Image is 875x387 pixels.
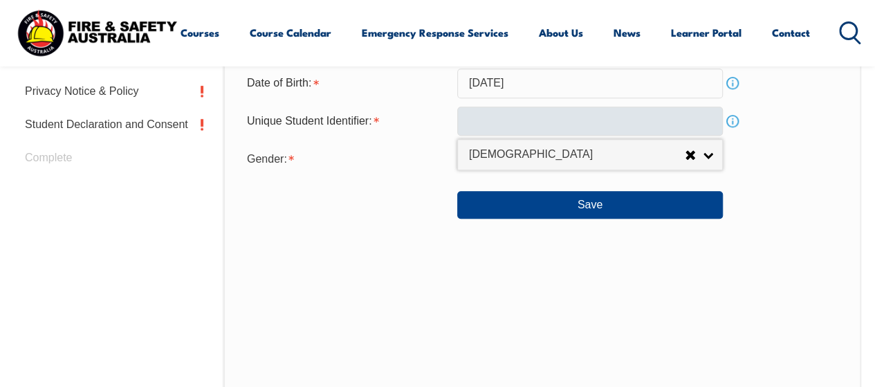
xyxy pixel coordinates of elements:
div: Date of Birth is required. [236,70,457,96]
a: Privacy Notice & Policy [14,75,216,108]
input: Select Date... [457,69,723,98]
button: Save [457,191,723,219]
a: Emergency Response Services [362,16,508,49]
div: Gender is required. [236,144,457,172]
input: 10 Characters no 1, 0, O or I [457,107,723,136]
a: Courses [181,16,219,49]
a: Course Calendar [250,16,331,49]
a: Info [723,111,742,131]
a: Contact [772,16,810,49]
a: News [614,16,641,49]
a: About Us [539,16,583,49]
a: Info [723,73,742,93]
span: Gender: [247,153,287,165]
a: Learner Portal [671,16,742,49]
a: Student Declaration and Consent [14,108,216,141]
span: [DEMOGRAPHIC_DATA] [469,147,685,162]
div: Unique Student Identifier is required. [236,108,457,134]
